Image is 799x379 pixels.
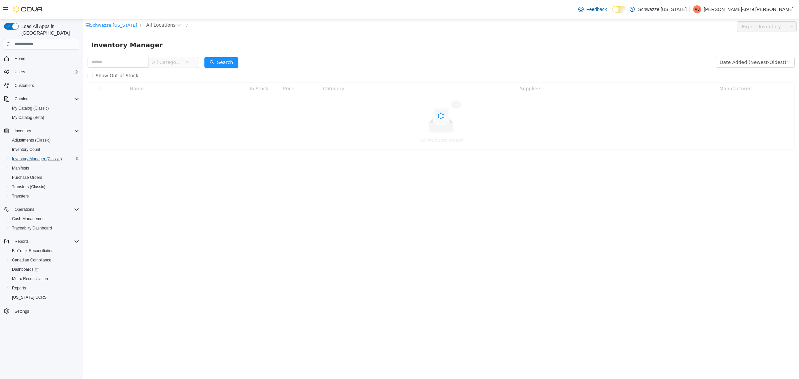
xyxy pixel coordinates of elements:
i: icon: down [103,41,107,46]
span: Show Out of Stock [10,54,58,59]
button: Adjustments (Classic) [7,136,82,145]
button: Transfers [7,191,82,201]
span: Transfers (Classic) [12,184,45,189]
a: Inventory Manager (Classic) [9,155,65,163]
button: Manifests [7,164,82,173]
a: Manifests [9,164,32,172]
button: Settings [1,306,82,316]
button: Metrc Reconciliation [7,274,82,283]
span: Washington CCRS [9,293,79,301]
button: Users [12,68,28,76]
span: Purchase Orders [12,175,42,180]
span: Inventory Manager (Classic) [12,156,62,162]
span: Catalog [15,96,28,102]
span: Operations [12,205,79,213]
a: My Catalog (Beta) [9,114,47,122]
span: Adjustments (Classic) [9,136,79,144]
button: icon: ellipsis [703,2,713,13]
span: Users [15,69,25,75]
span: Inventory Manager (Classic) [9,155,79,163]
button: Customers [1,81,82,90]
button: Purchase Orders [7,173,82,182]
i: icon: down [703,41,707,46]
span: Transfers (Classic) [9,183,79,191]
span: Manifests [9,164,79,172]
a: Home [12,55,28,63]
span: All Locations [63,2,92,10]
span: My Catalog (Beta) [12,115,44,120]
span: All Categories [69,40,99,47]
button: Reports [12,237,31,245]
span: Traceabilty Dashboard [12,225,52,231]
img: Cova [13,6,43,13]
span: Inventory Count [9,146,79,154]
a: Metrc Reconciliation [9,275,51,283]
span: Reports [15,239,29,244]
span: Reports [12,237,79,245]
a: Purchase Orders [9,174,45,182]
button: Users [1,67,82,77]
button: Inventory [12,127,34,135]
span: / [103,4,105,9]
span: Settings [15,309,29,314]
a: Transfers (Classic) [9,183,48,191]
a: Dashboards [7,265,82,274]
button: Catalog [1,94,82,104]
button: [US_STATE] CCRS [7,293,82,302]
span: Cash Management [9,215,79,223]
span: / [57,4,58,9]
a: Traceabilty Dashboard [9,224,55,232]
span: [US_STATE] CCRS [12,295,47,300]
div: Vaughan-3979 Turner [693,5,701,13]
span: My Catalog (Beta) [9,114,79,122]
span: Load All Apps in [GEOGRAPHIC_DATA] [19,23,79,36]
span: Dashboards [9,265,79,273]
span: Reports [12,285,26,291]
button: icon: searchSearch [121,38,155,49]
a: Transfers [9,192,31,200]
span: V3 [695,5,700,13]
span: BioTrack Reconciliation [12,248,54,253]
span: Settings [12,307,79,315]
span: Metrc Reconciliation [12,276,48,281]
span: Purchase Orders [9,174,79,182]
span: BioTrack Reconciliation [9,247,79,255]
a: [US_STATE] CCRS [9,293,49,301]
span: Manifests [12,166,29,171]
p: [PERSON_NAME]-3979 [PERSON_NAME] [704,5,794,13]
a: Inventory Count [9,146,43,154]
button: Cash Management [7,214,82,223]
span: My Catalog (Classic) [9,104,79,112]
div: Date Added (Newest-Oldest) [637,38,703,48]
button: Traceabilty Dashboard [7,223,82,233]
span: Customers [12,81,79,90]
button: My Catalog (Classic) [7,104,82,113]
button: Transfers (Classic) [7,182,82,191]
a: Reports [9,284,29,292]
span: Catalog [12,95,79,103]
button: Operations [12,205,37,213]
span: Adjustments (Classic) [12,138,51,143]
p: Schwazze [US_STATE] [638,5,687,13]
span: Home [12,54,79,63]
span: Customers [15,83,34,88]
nav: Complex example [4,51,79,333]
span: Dashboards [12,267,39,272]
a: Settings [12,307,32,315]
button: Inventory [1,126,82,136]
a: Adjustments (Classic) [9,136,53,144]
button: Reports [7,283,82,293]
p: | [689,5,690,13]
span: Operations [15,207,34,212]
span: Cash Management [12,216,46,221]
span: Inventory [15,128,31,134]
a: My Catalog (Classic) [9,104,52,112]
i: icon: shop [2,4,7,8]
span: Canadian Compliance [12,257,51,263]
span: My Catalog (Classic) [12,106,49,111]
button: BioTrack Reconciliation [7,246,82,255]
span: Feedback [586,6,607,13]
span: Metrc Reconciliation [9,275,79,283]
span: Reports [9,284,79,292]
span: Users [12,68,79,76]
